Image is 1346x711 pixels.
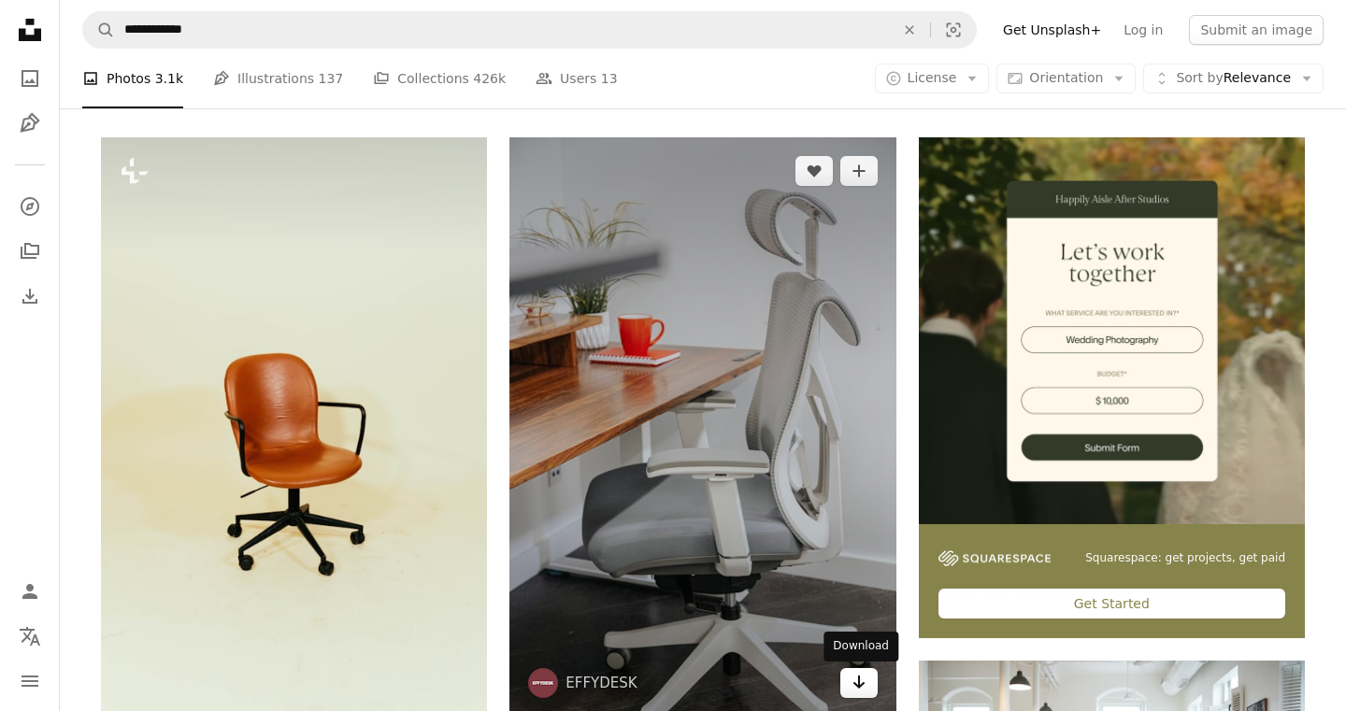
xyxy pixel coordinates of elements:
[823,632,898,661] div: Download
[938,550,1051,567] img: file-1747939142011-51e5cc87e3c9
[319,68,344,89] span: 137
[11,618,49,655] button: Language
[795,156,833,186] button: Like
[1029,70,1103,85] span: Orientation
[840,156,878,186] button: Add to Collection
[11,60,49,97] a: Photos
[11,662,49,700] button: Menu
[908,70,957,85] span: License
[11,105,49,142] a: Illustrations
[373,49,506,108] a: Collections 426k
[875,64,990,93] button: License
[1085,550,1285,566] span: Squarespace: get projects, get paid
[11,233,49,270] a: Collections
[82,11,977,49] form: Find visuals sitewide
[1143,64,1324,93] button: Sort byRelevance
[1176,70,1223,85] span: Sort by
[566,674,637,692] a: EFFYDESK
[1176,69,1291,88] span: Relevance
[83,12,115,48] button: Search Unsplash
[11,11,49,52] a: Home — Unsplash
[919,137,1305,638] a: Squarespace: get projects, get paidGet Started
[992,15,1112,45] a: Get Unsplash+
[101,419,487,435] a: a brown office chair sitting on top of a white floor
[996,64,1136,93] button: Orientation
[919,137,1305,523] img: file-1747939393036-2c53a76c450aimage
[213,49,343,108] a: Illustrations 137
[11,188,49,225] a: Explore
[840,668,878,698] a: Download
[473,68,506,89] span: 426k
[1112,15,1174,45] a: Log in
[889,12,930,48] button: Clear
[528,668,558,698] img: Go to EFFYDESK's profile
[938,589,1285,619] div: Get Started
[509,419,895,435] a: an office chair sitting on top of a wooden desk
[536,49,618,108] a: Users 13
[601,68,618,89] span: 13
[11,573,49,610] a: Log in / Sign up
[1189,15,1324,45] button: Submit an image
[931,12,976,48] button: Visual search
[11,277,49,315] a: Download History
